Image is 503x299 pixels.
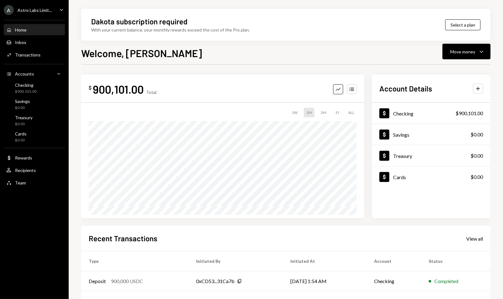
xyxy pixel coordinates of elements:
div: Treasury [15,115,32,120]
div: With your current balance, your monthly rewards exceed the cost of the Pro plan. [91,27,250,33]
th: Status [421,251,491,271]
th: Initiated At [283,251,367,271]
div: Total [146,90,156,95]
div: Cards [393,174,406,180]
div: Transactions [15,52,41,57]
div: Inbox [15,40,26,45]
div: $0.00 [15,138,27,143]
div: 0xCD53...31Ca7b [196,277,234,285]
div: $0.00 [471,131,483,138]
a: Accounts [4,68,65,79]
div: Dakota subscription required [91,16,187,27]
div: $0.00 [471,152,483,159]
a: Cards$0.00 [4,129,65,144]
div: ALL [346,108,357,117]
th: Type [81,251,189,271]
th: Account [367,251,421,271]
a: View all [466,235,483,242]
div: $0.00 [15,121,32,127]
td: [DATE] 1:54 AM [283,271,367,291]
div: Accounts [15,71,34,76]
td: Checking [367,271,421,291]
button: Select a plan [445,19,481,30]
div: Checking [393,110,413,116]
div: Home [15,27,27,32]
div: 900,101.00 [93,82,144,96]
div: Completed [434,277,458,285]
h2: Recent Transactions [89,233,157,243]
a: Treasury$0.00 [4,113,65,128]
div: $900,101.00 [15,89,37,94]
a: Rewards [4,152,65,163]
div: 1M [304,108,314,117]
div: Savings [15,99,30,104]
a: Home [4,24,65,35]
div: View all [466,236,483,242]
div: $ [89,85,91,91]
a: Checking$900,101.00 [4,81,65,96]
div: Cards [15,131,27,136]
a: Inbox [4,37,65,48]
a: Transactions [4,49,65,60]
div: $900,101.00 [456,110,483,117]
div: Rewards [15,155,32,160]
div: Recipients [15,168,36,173]
h2: Account Details [379,83,432,94]
div: Move money [450,48,475,55]
div: Deposit [89,277,106,285]
a: Cards$0.00 [372,166,491,187]
div: A [4,5,14,15]
div: 1Y [333,108,342,117]
div: $0.00 [15,105,30,110]
button: Move money [442,44,491,59]
div: 900,000 USDC [111,277,143,285]
a: Savings$0.00 [4,97,65,112]
a: Checking$900,101.00 [372,103,491,124]
div: Savings [393,132,409,138]
div: 3M [318,108,329,117]
th: Initiated By [189,251,283,271]
a: Treasury$0.00 [372,145,491,166]
div: 1W [289,108,300,117]
div: Team [15,180,26,185]
div: $0.00 [471,173,483,181]
div: Astro Labs Limit... [17,7,52,13]
div: Treasury [393,153,412,159]
div: Checking [15,82,37,88]
a: Savings$0.00 [372,124,491,145]
a: Team [4,177,65,188]
h1: Welcome, [PERSON_NAME] [81,47,202,59]
a: Recipients [4,164,65,176]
